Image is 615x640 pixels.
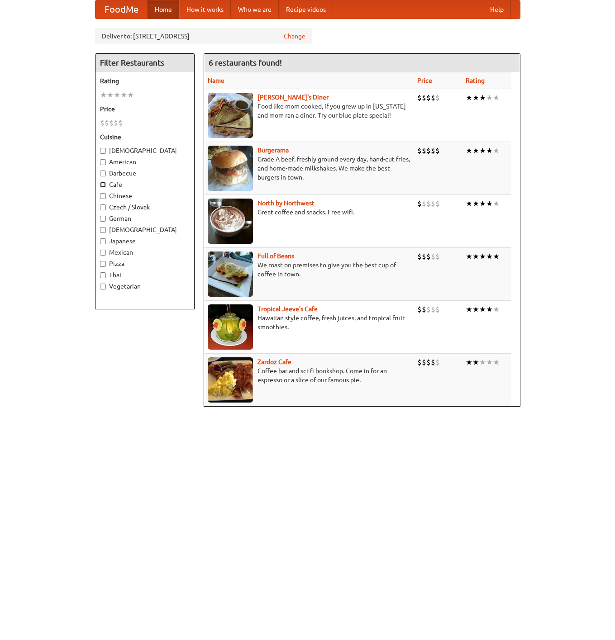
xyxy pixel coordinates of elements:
[95,28,312,44] div: Deliver to: [STREET_ADDRESS]
[100,284,106,289] input: Vegetarian
[100,204,106,210] input: Czech / Slovak
[426,146,431,156] li: $
[466,357,472,367] li: ★
[431,146,435,156] li: $
[208,251,253,297] img: beans.jpg
[208,199,253,244] img: north.jpg
[435,146,440,156] li: $
[208,357,253,403] img: zardoz.jpg
[426,93,431,103] li: $
[466,77,485,84] a: Rating
[100,248,190,257] label: Mexican
[208,102,410,120] p: Food like mom cooked, if you grew up in [US_STATE] and mom ran a diner. Try our blue plate special!
[114,118,118,128] li: $
[479,199,486,209] li: ★
[435,251,440,261] li: $
[208,146,253,191] img: burgerama.jpg
[114,90,120,100] li: ★
[257,305,318,313] a: Tropical Jeeve's Cafe
[100,148,106,154] input: [DEMOGRAPHIC_DATA]
[208,93,253,138] img: sallys.jpg
[257,94,329,101] a: [PERSON_NAME]'s Diner
[279,0,333,19] a: Recipe videos
[100,159,106,165] input: American
[100,171,106,176] input: Barbecue
[426,251,431,261] li: $
[426,199,431,209] li: $
[208,155,410,182] p: Grade A beef, freshly ground every day, hand-cut fries, and home-made milkshakes. We make the bes...
[118,118,123,128] li: $
[472,93,479,103] li: ★
[479,146,486,156] li: ★
[148,0,179,19] a: Home
[208,304,253,350] img: jeeves.jpg
[435,357,440,367] li: $
[493,357,500,367] li: ★
[466,146,472,156] li: ★
[100,261,106,267] input: Pizza
[257,358,291,365] a: Zardoz Cafe
[100,180,190,189] label: Cafe
[493,251,500,261] li: ★
[100,238,106,244] input: Japanese
[209,58,282,67] ng-pluralize: 6 restaurants found!
[472,146,479,156] li: ★
[100,104,190,114] h5: Price
[105,118,109,128] li: $
[417,304,422,314] li: $
[486,304,493,314] li: ★
[431,304,435,314] li: $
[208,208,410,217] p: Great coffee and snacks. Free wifi.
[100,203,190,212] label: Czech / Slovak
[417,93,422,103] li: $
[179,0,231,19] a: How it works
[208,77,224,84] a: Name
[208,261,410,279] p: We roast on premises to give you the best cup of coffee in town.
[100,191,190,200] label: Chinese
[284,32,305,41] a: Change
[466,93,472,103] li: ★
[422,304,426,314] li: $
[100,272,106,278] input: Thai
[100,157,190,166] label: American
[100,259,190,268] label: Pizza
[257,252,294,260] a: Full of Beans
[208,313,410,332] p: Hawaiian style coffee, fresh juices, and tropical fruit smoothies.
[479,357,486,367] li: ★
[479,93,486,103] li: ★
[100,90,107,100] li: ★
[100,237,190,246] label: Japanese
[257,199,315,207] a: North by Northwest
[422,199,426,209] li: $
[466,304,472,314] li: ★
[417,357,422,367] li: $
[109,118,114,128] li: $
[257,147,289,154] a: Burgerama
[422,146,426,156] li: $
[431,357,435,367] li: $
[486,93,493,103] li: ★
[426,304,431,314] li: $
[422,93,426,103] li: $
[486,146,493,156] li: ★
[435,93,440,103] li: $
[435,304,440,314] li: $
[435,199,440,209] li: $
[486,357,493,367] li: ★
[100,225,190,234] label: [DEMOGRAPHIC_DATA]
[493,93,500,103] li: ★
[431,199,435,209] li: $
[493,304,500,314] li: ★
[431,93,435,103] li: $
[422,357,426,367] li: $
[100,182,106,188] input: Cafe
[100,118,105,128] li: $
[479,251,486,261] li: ★
[95,0,148,19] a: FoodMe
[95,54,194,72] h4: Filter Restaurants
